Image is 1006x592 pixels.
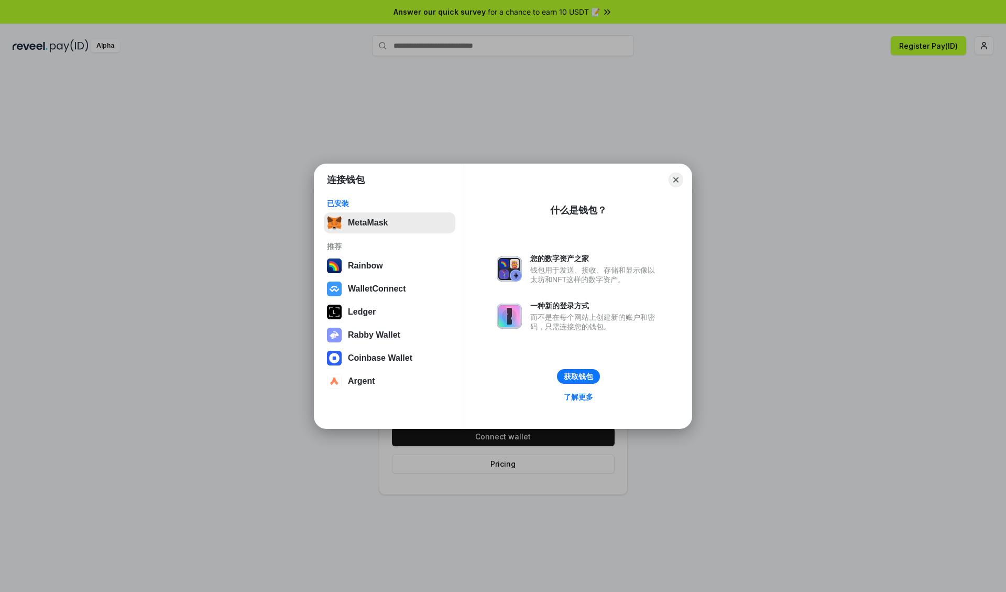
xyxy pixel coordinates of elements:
[530,301,660,310] div: 一种新的登录方式
[327,174,365,186] h1: 连接钱包
[348,218,388,228] div: MetaMask
[324,302,455,322] button: Ledger
[327,351,342,365] img: svg+xml,%3Csvg%20width%3D%2228%22%20height%3D%2228%22%20viewBox%3D%220%200%2028%2028%22%20fill%3D...
[327,242,452,251] div: 推荐
[348,330,400,340] div: Rabby Wallet
[327,282,342,296] img: svg+xml,%3Csvg%20width%3D%2228%22%20height%3D%2228%22%20viewBox%3D%220%200%2028%2028%22%20fill%3D...
[550,204,607,217] div: 什么是钱包？
[327,216,342,230] img: svg+xml,%3Csvg%20fill%3D%22none%22%20height%3D%2233%22%20viewBox%3D%220%200%2035%2033%22%20width%...
[348,284,406,294] div: WalletConnect
[348,307,376,317] div: Ledger
[564,392,593,402] div: 了解更多
[327,259,342,273] img: svg+xml,%3Csvg%20width%3D%22120%22%20height%3D%22120%22%20viewBox%3D%220%200%20120%20120%22%20fil...
[324,212,455,233] button: MetaMask
[497,256,522,282] img: svg+xml,%3Csvg%20xmlns%3D%22http%3A%2F%2Fwww.w3.org%2F2000%2Fsvg%22%20fill%3D%22none%22%20viewBox...
[324,255,455,276] button: Rainbow
[530,254,660,263] div: 您的数字资产之家
[564,372,593,381] div: 获取钱包
[324,371,455,392] button: Argent
[530,265,660,284] div: 钱包用于发送、接收、存储和显示像以太坊和NFT这样的数字资产。
[557,369,600,384] button: 获取钱包
[348,261,383,271] div: Rainbow
[669,173,683,187] button: Close
[327,199,452,208] div: 已安装
[327,328,342,342] img: svg+xml,%3Csvg%20xmlns%3D%22http%3A%2F%2Fwww.w3.org%2F2000%2Fsvg%22%20fill%3D%22none%22%20viewBox...
[327,374,342,389] img: svg+xml,%3Csvg%20width%3D%2228%22%20height%3D%2228%22%20viewBox%3D%220%200%2028%2028%22%20fill%3D...
[324,348,455,369] button: Coinbase Wallet
[348,353,412,363] div: Coinbase Wallet
[497,304,522,329] img: svg+xml,%3Csvg%20xmlns%3D%22http%3A%2F%2Fwww.w3.org%2F2000%2Fsvg%22%20fill%3D%22none%22%20viewBox...
[324,325,455,346] button: Rabby Wallet
[348,376,375,386] div: Argent
[530,313,660,331] div: 而不是在每个网站上创建新的账户和密码，只需连接您的钱包。
[324,278,455,299] button: WalletConnect
[557,390,599,404] a: 了解更多
[327,305,342,319] img: svg+xml,%3Csvg%20xmlns%3D%22http%3A%2F%2Fwww.w3.org%2F2000%2Fsvg%22%20width%3D%2228%22%20height%3...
